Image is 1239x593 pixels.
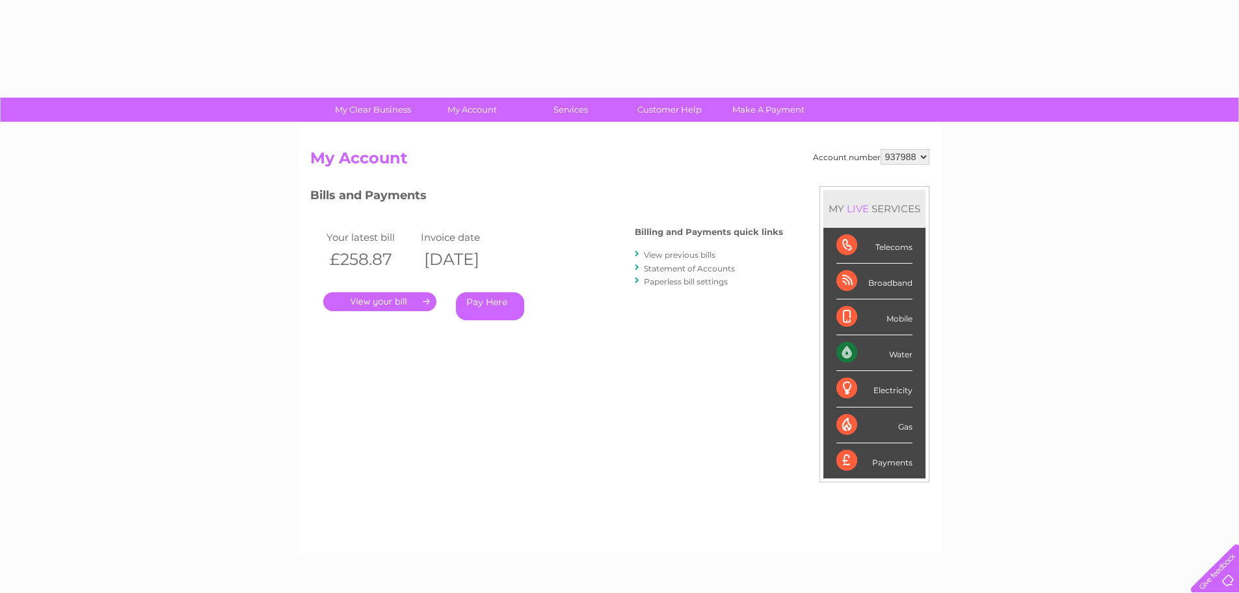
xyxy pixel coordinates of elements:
h2: My Account [310,149,929,174]
div: Telecoms [836,228,913,264]
a: View previous bills [644,250,715,260]
a: My Account [418,98,526,122]
a: Pay Here [456,292,524,320]
div: Account number [813,149,929,165]
th: £258.87 [323,246,418,273]
a: Paperless bill settings [644,277,728,286]
div: MY SERVICES [823,190,926,227]
div: Mobile [836,299,913,335]
div: Payments [836,443,913,478]
a: Make A Payment [715,98,822,122]
div: Broadband [836,264,913,299]
a: My Clear Business [319,98,427,122]
div: Water [836,335,913,371]
td: Invoice date [418,228,512,246]
th: [DATE] [418,246,512,273]
a: Customer Help [616,98,723,122]
div: Gas [836,407,913,443]
a: Services [517,98,624,122]
a: . [323,292,436,311]
div: LIVE [844,202,872,215]
div: Electricity [836,371,913,407]
td: Your latest bill [323,228,418,246]
h4: Billing and Payments quick links [635,227,783,237]
h3: Bills and Payments [310,186,783,209]
a: Statement of Accounts [644,264,735,273]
